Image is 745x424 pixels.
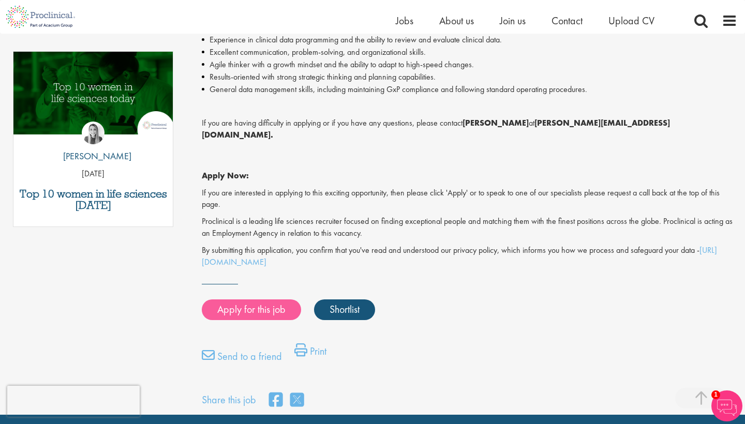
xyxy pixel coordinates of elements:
[202,34,737,46] li: Experience in clinical data programming and the ability to review and evaluate clinical data.
[202,245,717,267] a: [URL][DOMAIN_NAME]
[202,349,282,369] a: Send to a friend
[13,52,173,143] a: Link to a post
[202,46,737,58] li: Excellent communication, problem-solving, and organizational skills.
[711,390,742,421] img: Chatbot
[439,14,474,27] a: About us
[500,14,526,27] a: Join us
[269,389,282,412] a: share on facebook
[202,187,737,211] p: If you are interested in applying to this exciting opportunity, then please click 'Apply' or to s...
[290,389,304,412] a: share on twitter
[608,14,654,27] a: Upload CV
[314,299,375,320] a: Shortlist
[552,14,583,27] a: Contact
[202,83,737,96] li: General data management skills, including maintaining GxP compliance and following standard opera...
[55,149,131,163] p: [PERSON_NAME]
[7,386,140,417] iframe: reCAPTCHA
[202,245,737,268] p: By submitting this application, you confirm that you've read and understood our privacy policy, w...
[19,188,168,211] a: Top 10 women in life sciences [DATE]
[202,71,737,83] li: Results-oriented with strong strategic thinking and planning capabilities.
[13,168,173,180] p: [DATE]
[396,14,413,27] a: Jobs
[463,117,529,128] strong: [PERSON_NAME]
[294,343,326,364] a: Print
[202,392,256,407] label: Share this job
[202,299,301,320] a: Apply for this job
[202,117,670,140] strong: [PERSON_NAME][EMAIL_ADDRESS][DOMAIN_NAME].
[55,122,131,168] a: Hannah Burke [PERSON_NAME]
[13,52,173,134] img: Top 10 women in life sciences today
[202,117,737,141] p: If you are having difficulty in applying or if you have any questions, please contact at
[202,216,737,239] p: Proclinical is a leading life sciences recruiter focused on finding exceptional people and matchi...
[82,122,105,144] img: Hannah Burke
[711,390,720,399] span: 1
[202,58,737,71] li: Agile thinker with a growth mindset and the ability to adapt to high-speed changes.
[202,170,249,181] strong: Apply Now:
